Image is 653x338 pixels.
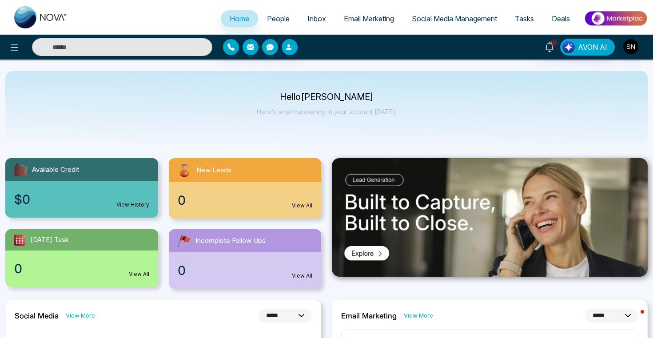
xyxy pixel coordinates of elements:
[560,39,615,56] button: AVON AI
[15,311,59,320] h2: Social Media
[14,259,22,278] span: 0
[163,229,327,289] a: Incomplete Follow Ups0View All
[332,158,648,277] img: .
[299,10,335,27] a: Inbox
[335,10,403,27] a: Email Marketing
[307,14,326,23] span: Inbox
[14,190,30,209] span: $0
[578,42,607,52] span: AVON AI
[257,93,397,101] p: Hello [PERSON_NAME]
[176,162,193,179] img: newLeads.svg
[221,10,258,27] a: Home
[12,233,27,247] img: todayTask.svg
[623,39,638,54] img: User Avatar
[515,14,534,23] span: Tasks
[341,311,397,320] h2: Email Marketing
[404,311,433,320] a: View More
[176,233,192,249] img: followUps.svg
[403,10,506,27] a: Social Media Management
[195,236,266,246] span: Incomplete Follow Ups
[543,10,579,27] a: Deals
[562,41,575,53] img: Lead Flow
[14,6,68,28] img: Nova CRM Logo
[292,202,312,210] a: View All
[258,10,299,27] a: People
[129,270,149,278] a: View All
[257,108,397,115] p: Here's what happening in your account [DATE].
[539,39,560,54] a: 10+
[549,39,557,47] span: 10+
[12,162,28,178] img: availableCredit.svg
[552,14,570,23] span: Deals
[623,308,644,329] iframe: Intercom live chat
[178,261,186,280] span: 0
[506,10,543,27] a: Tasks
[292,272,312,280] a: View All
[30,235,69,245] span: [DATE] Task
[412,14,497,23] span: Social Media Management
[116,201,149,209] a: View History
[344,14,394,23] span: Email Marketing
[178,191,186,210] span: 0
[196,165,231,175] span: New Leads
[267,14,290,23] span: People
[66,311,95,320] a: View More
[163,158,327,219] a: New Leads0View All
[583,8,648,28] img: Market-place.gif
[230,14,249,23] span: Home
[32,165,79,175] span: Available Credit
